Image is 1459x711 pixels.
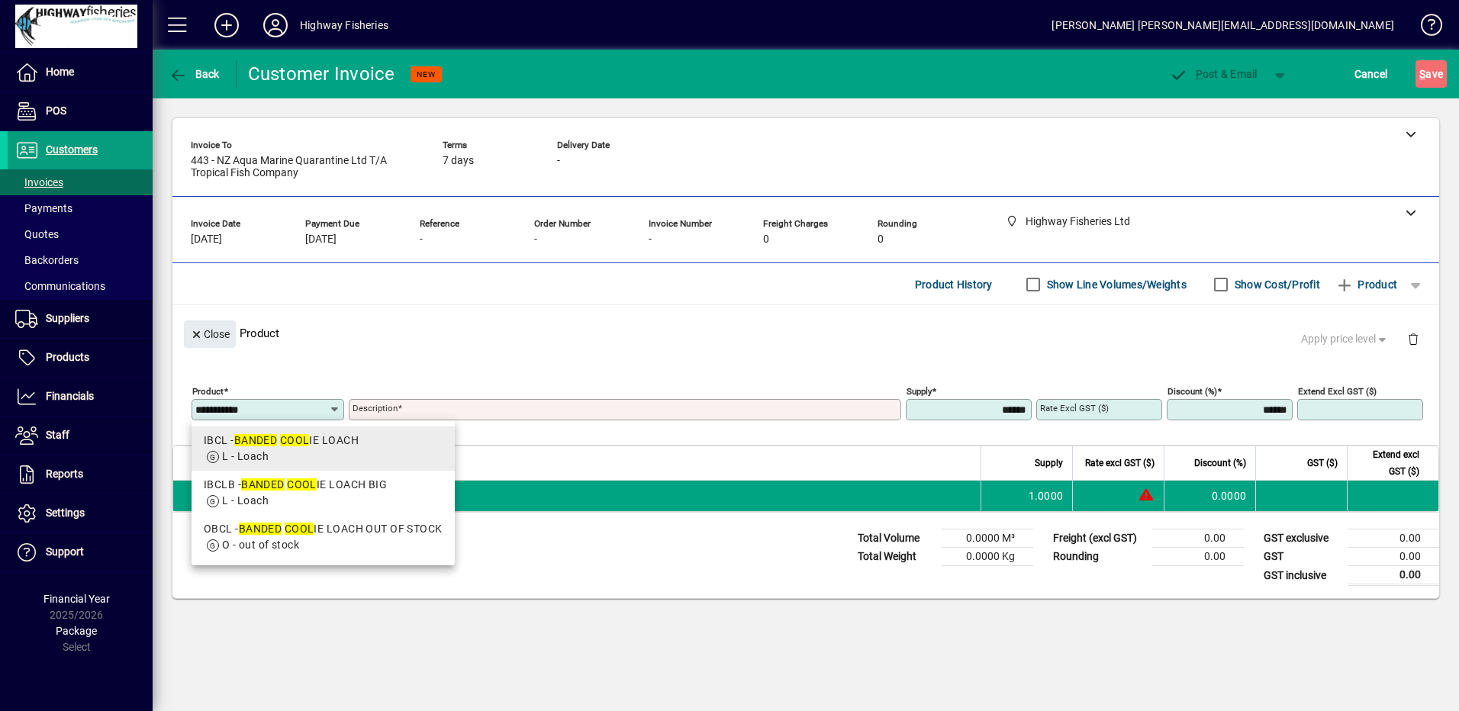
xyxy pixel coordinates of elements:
span: Supply [1035,455,1063,471]
span: S [1419,68,1425,80]
span: 0 [878,233,884,246]
span: Back [169,68,220,80]
td: Rounding [1045,548,1152,566]
td: GST exclusive [1256,529,1348,548]
td: Freight (excl GST) [1045,529,1152,548]
span: - [557,155,560,167]
mat-option: IBCL - BANDED COOLIE LOACH [192,426,455,471]
span: 443 - NZ Aqua Marine Quarantine Ltd T/A Tropical Fish Company [191,155,420,179]
span: ave [1419,62,1443,86]
td: GST [1256,548,1348,566]
span: GST ($) [1307,455,1338,471]
span: Communications [15,280,105,292]
span: 0 [763,233,769,246]
td: Total Weight [850,548,942,566]
td: GST inclusive [1256,566,1348,585]
span: Apply price level [1301,331,1390,347]
a: Support [8,533,153,571]
em: COOL [287,478,317,491]
span: Close [190,322,230,347]
span: Product History [915,272,993,297]
label: Show Cost/Profit [1232,277,1320,292]
div: Customer Invoice [248,62,395,86]
span: Staff [46,429,69,441]
div: [PERSON_NAME] [PERSON_NAME][EMAIL_ADDRESS][DOMAIN_NAME] [1052,13,1394,37]
span: [DATE] [191,233,222,246]
em: BANDED [241,478,285,491]
em: COOL [285,523,314,535]
mat-option: OBCL - BANDED COOLIE LOACH OUT OF STOCK [192,515,455,559]
span: Invoices [15,176,63,188]
span: Cancel [1354,62,1388,86]
span: Customers [46,143,98,156]
span: 1.0000 [1029,488,1064,503]
td: Total Volume [850,529,942,548]
mat-option: IBCLB - BANDED COOLIE LOACH BIG [192,471,455,515]
span: Backorders [15,254,79,266]
button: Apply price level [1295,326,1396,353]
span: Products [46,351,89,363]
em: COOL [280,434,310,446]
a: Home [8,53,153,92]
em: BANDED [239,523,282,535]
span: Suppliers [46,312,89,324]
div: IBCL - IE LOACH [204,433,443,449]
app-page-header-button: Back [153,60,237,88]
td: 0.00 [1348,548,1439,566]
span: Financials [46,390,94,402]
a: Quotes [8,221,153,247]
button: Save [1416,60,1447,88]
a: Settings [8,494,153,532]
span: [DATE] [305,233,337,246]
button: Post & Email [1161,60,1265,88]
span: Payments [15,202,72,214]
span: L - Loach [222,450,269,462]
span: - [420,233,423,246]
span: Reports [46,468,83,480]
a: Suppliers [8,300,153,338]
div: Highway Fisheries [300,13,388,37]
a: Knowledge Base [1409,3,1440,53]
td: 0.0000 [1164,481,1255,511]
span: - [649,233,652,246]
label: Show Line Volumes/Weights [1044,277,1187,292]
td: 0.00 [1152,529,1244,548]
span: P [1196,68,1203,80]
mat-label: Rate excl GST ($) [1040,403,1109,413]
mat-label: Description [353,403,398,413]
a: POS [8,92,153,130]
button: Close [184,320,236,348]
span: Home [46,66,74,78]
span: Financial Year [43,593,110,605]
td: 0.00 [1348,529,1439,548]
a: Invoices [8,169,153,195]
span: O - out of stock [222,539,299,551]
mat-label: Discount (%) [1168,386,1217,397]
div: OBCL - IE LOACH OUT OF STOCK [204,521,443,537]
mat-label: Supply [907,386,932,397]
em: BANDED [234,434,278,446]
td: 0.0000 M³ [942,529,1033,548]
button: Cancel [1351,60,1392,88]
a: Staff [8,417,153,455]
button: Delete [1395,320,1432,357]
span: 7 days [443,155,474,167]
a: Communications [8,273,153,299]
a: Reports [8,455,153,494]
mat-label: Extend excl GST ($) [1298,386,1377,397]
a: Financials [8,378,153,416]
mat-label: Product [192,386,224,397]
app-page-header-button: Close [180,327,240,340]
span: Quotes [15,228,59,240]
span: NEW [417,69,436,79]
span: - [534,233,537,246]
span: Discount (%) [1194,455,1246,471]
button: Back [165,60,224,88]
a: Payments [8,195,153,221]
div: IBCLB - IE LOACH BIG [204,477,443,493]
a: Products [8,339,153,377]
span: POS [46,105,66,117]
button: Profile [251,11,300,39]
span: L - Loach [222,494,269,507]
div: Product [172,305,1439,361]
